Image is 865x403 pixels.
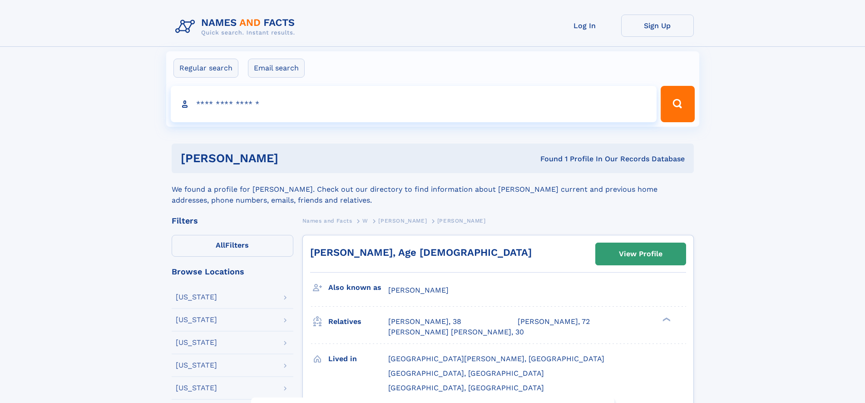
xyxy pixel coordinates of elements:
[362,218,368,224] span: W
[176,362,217,369] div: [US_STATE]
[378,218,427,224] span: [PERSON_NAME]
[621,15,694,37] a: Sign Up
[172,217,293,225] div: Filters
[388,327,524,337] a: [PERSON_NAME] [PERSON_NAME], 30
[176,384,217,392] div: [US_STATE]
[172,173,694,206] div: We found a profile for [PERSON_NAME]. Check out our directory to find information about [PERSON_N...
[176,339,217,346] div: [US_STATE]
[378,215,427,226] a: [PERSON_NAME]
[248,59,305,78] label: Email search
[549,15,621,37] a: Log In
[172,15,302,39] img: Logo Names and Facts
[176,294,217,301] div: [US_STATE]
[172,268,293,276] div: Browse Locations
[310,247,532,258] a: [PERSON_NAME], Age [DEMOGRAPHIC_DATA]
[173,59,238,78] label: Regular search
[409,154,685,164] div: Found 1 Profile In Our Records Database
[328,280,388,295] h3: Also known as
[437,218,486,224] span: [PERSON_NAME]
[388,383,544,392] span: [GEOGRAPHIC_DATA], [GEOGRAPHIC_DATA]
[388,286,449,294] span: [PERSON_NAME]
[216,241,225,249] span: All
[181,153,410,164] h1: [PERSON_NAME]
[302,215,352,226] a: Names and Facts
[388,317,461,327] a: [PERSON_NAME], 38
[388,369,544,378] span: [GEOGRAPHIC_DATA], [GEOGRAPHIC_DATA]
[328,314,388,329] h3: Relatives
[176,316,217,323] div: [US_STATE]
[518,317,590,327] a: [PERSON_NAME], 72
[328,351,388,367] h3: Lived in
[661,86,694,122] button: Search Button
[619,244,662,264] div: View Profile
[172,235,293,257] label: Filters
[362,215,368,226] a: W
[171,86,657,122] input: search input
[660,317,671,323] div: ❯
[388,354,604,363] span: [GEOGRAPHIC_DATA][PERSON_NAME], [GEOGRAPHIC_DATA]
[596,243,686,265] a: View Profile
